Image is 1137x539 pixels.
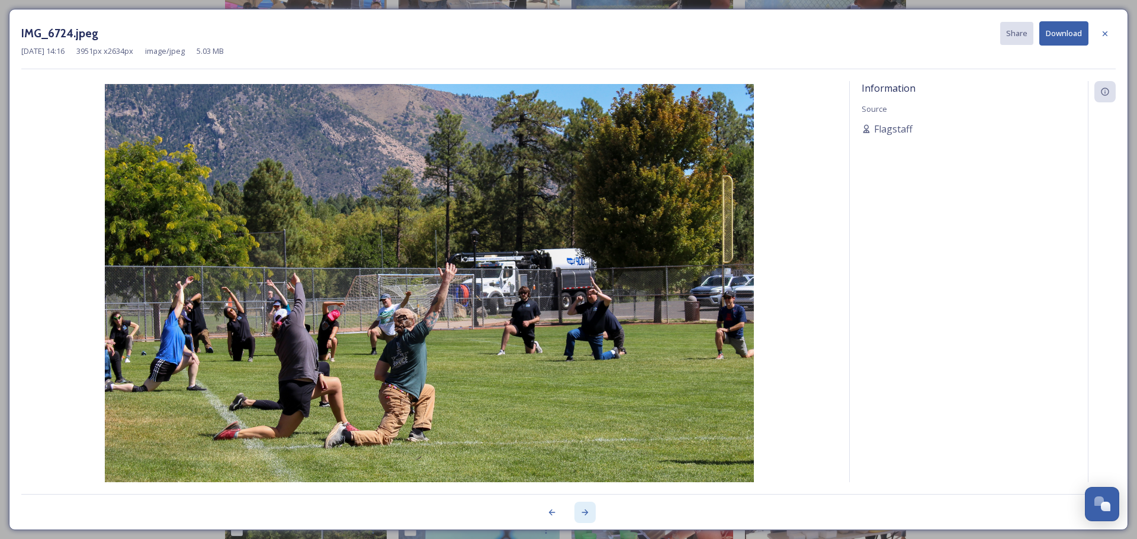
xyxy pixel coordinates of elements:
span: [DATE] 14:16 [21,46,65,57]
span: Flagstaff [874,122,913,136]
img: IMG_6724.jpeg [21,84,837,517]
button: Share [1000,22,1033,45]
span: Information [862,82,916,95]
button: Download [1039,21,1088,46]
span: image/jpeg [145,46,185,57]
span: 5.03 MB [197,46,224,57]
span: 3951 px x 2634 px [76,46,133,57]
span: Source [862,104,887,114]
h3: IMG_6724.jpeg [21,25,98,42]
button: Open Chat [1085,487,1119,521]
